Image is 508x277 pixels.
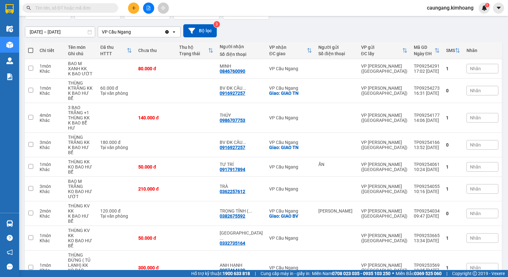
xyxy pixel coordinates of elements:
span: notification [7,249,13,255]
div: TP09254273 [414,86,440,91]
div: 0 [446,142,460,147]
th: Toggle SortBy [411,42,443,59]
span: GIAO: [3,48,89,60]
svg: open [171,29,177,34]
div: 13:34 [DATE] [414,238,440,243]
button: file-add [143,3,154,14]
span: Nhãn [470,164,481,169]
div: 10:35 [DATE] [414,268,440,273]
div: K BAO BỂ HƯ [68,120,94,131]
div: Người gửi [318,45,355,50]
div: THÙNG KK [68,159,94,164]
div: 140.000 đ [138,115,173,120]
div: 13:52 [DATE] [414,145,440,150]
div: VP [PERSON_NAME] ([GEOGRAPHIC_DATA]) [361,184,407,194]
div: Tại văn phòng [100,145,132,150]
span: copyright [473,271,477,276]
div: THÙNG ĐỨNG ( TỦ LẠNH) KK [68,252,94,268]
span: aim [161,6,165,10]
sup: 3 [214,21,220,27]
span: VP [PERSON_NAME] ([GEOGRAPHIC_DATA]) [3,21,64,34]
span: caret-down [496,5,502,11]
div: TP09253569 [414,263,440,268]
div: Khác [40,118,62,123]
button: plus [128,3,139,14]
div: Mã GD [414,45,435,50]
span: plus [132,6,136,10]
div: 0332735164 [220,241,245,246]
div: MINH [220,64,263,69]
div: 0917917894 [220,167,245,172]
span: HƯỜNG [49,12,69,19]
div: TƯ TRÍ [220,162,263,167]
span: ... [220,236,224,241]
button: aim [158,3,169,14]
div: 1 [446,186,460,191]
div: Ghi chú [68,51,94,56]
div: TRÀ [220,184,263,189]
div: 3 món [40,184,62,189]
strong: 0708 023 035 - 0935 103 250 [332,271,390,276]
div: Khác [40,69,62,74]
div: 1 món [40,233,62,238]
div: Người nhận [220,44,263,49]
div: K BAO HƯ BỂ [68,145,94,155]
div: 0846760090 [220,69,245,74]
div: K BAO ƯỚT [68,71,94,76]
div: BV ĐK CẦU NGANG( DUYÊN) [220,140,263,145]
div: VP [PERSON_NAME] ([GEOGRAPHIC_DATA]) [361,162,407,172]
div: ẨN [318,162,355,167]
div: Tên món [68,45,94,50]
img: warehouse-icon [6,26,13,32]
button: Bộ lọc [183,24,217,37]
span: Miền Nam [312,270,390,277]
div: TP09253665 [414,233,440,238]
div: TP09254166 [414,140,440,145]
svg: Clear value [164,29,170,34]
div: VŨ DUY [318,208,355,213]
span: Cung cấp máy in - giấy in: [261,270,310,277]
div: Khác [40,238,62,243]
span: Nhãn [470,142,481,147]
div: Đã thu [100,45,127,50]
div: 1 [446,236,460,241]
div: VP [PERSON_NAME] ([GEOGRAPHIC_DATA]) [361,86,407,96]
div: BV ĐK CẦU NGANG( LỢI)) [220,86,263,91]
div: 3 món [40,140,62,145]
span: 1 [486,3,488,7]
span: 0933273743 - [3,34,79,47]
div: 10:24 [DATE] [414,167,440,172]
div: TP09254177 [414,113,440,118]
div: Giao: GIAO TN [269,145,312,150]
div: 80.000 đ [138,66,173,71]
input: Tìm tên, số ĐT hoặc mã đơn [35,4,110,11]
div: 0362257612 [220,189,245,194]
div: Khác [40,145,62,150]
th: Toggle SortBy [443,42,463,59]
input: Select a date range. [25,27,95,37]
div: VP Cầu Ngang [269,265,312,270]
div: VP Cầu Ngang [269,208,312,213]
div: VP Cầu Ngang [269,236,312,241]
div: Khác [40,91,62,96]
div: VP Cầu Ngang [269,164,312,169]
div: CHÙA PHƯỚC THANH(HIẾU) [220,230,263,241]
div: Giao: GIAO TN [269,91,312,96]
button: caret-down [493,3,504,14]
img: warehouse-icon [6,41,13,48]
div: 14:06 [DATE] [414,118,440,123]
div: 1 [446,115,460,120]
div: 16:31 [DATE] [414,91,440,96]
div: Thu hộ [179,45,209,50]
div: THÚY [220,113,263,118]
span: Nhãn [470,66,481,71]
div: KO BAO HƯ BỂ [68,238,94,248]
div: SMS [446,48,455,53]
div: ĐC lấy [361,51,402,56]
div: 1 món [40,86,62,91]
img: warehouse-icon [6,220,13,227]
div: Giao: GIAO BV [269,213,312,219]
div: VP Cầu Ngang [269,186,312,191]
div: 09:47 [DATE] [414,213,440,219]
div: KO BAO HƯ BỂ [68,164,94,175]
